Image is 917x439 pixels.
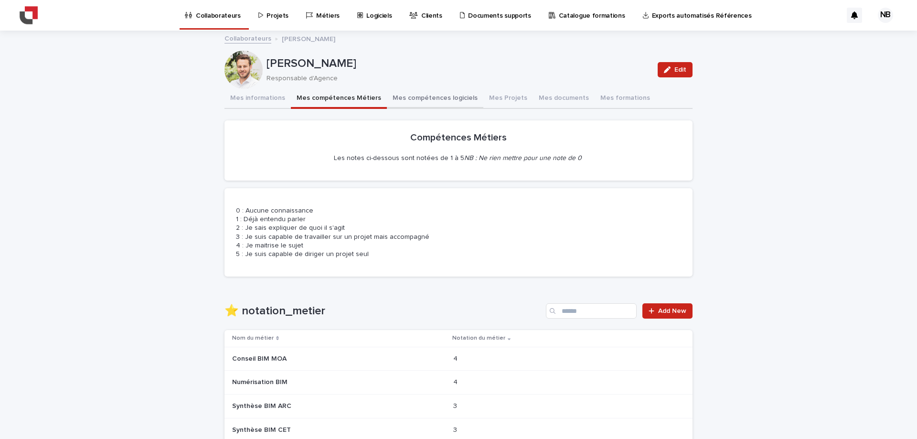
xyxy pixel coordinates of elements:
p: Nom du métier [232,333,274,343]
p: [PERSON_NAME] [282,33,335,43]
a: Add New [642,303,693,319]
div: NB [878,8,893,23]
p: 4 [453,353,459,363]
p: Conseil BIM MOA [232,353,288,363]
p: Synthèse BIM CET [232,424,293,434]
button: Mes formations [595,89,656,109]
button: Mes documents [533,89,595,109]
em: NB : Ne rien mettre pour une note de 0 [464,155,582,161]
p: Notation du métier [452,333,505,343]
h1: ⭐ notation_metier [224,304,542,318]
tr: Synthèse BIM ARCSynthèse BIM ARC 33 [224,395,693,418]
p: 0 : Aucune connaissance 1 : Déjà entendu parler 2 : Je sais expliquer de quoi il s'agit 3 : Je su... [236,206,681,258]
span: Add New [658,308,686,314]
p: 4 [453,376,459,386]
button: Mes compétences Métiers [291,89,387,109]
p: Responsable d'Agence [267,75,646,83]
input: Search [546,303,637,319]
tr: Conseil BIM MOAConseil BIM MOA 44 [224,347,693,371]
img: YiAiwBLRm2aPEWe5IFcA [19,6,38,25]
span: Edit [674,66,686,73]
button: Edit [658,62,693,77]
button: Mes compétences logiciels [387,89,483,109]
a: Collaborateurs [224,32,271,43]
p: [PERSON_NAME] [267,57,650,71]
p: 3 [453,400,459,410]
button: Mes informations [224,89,291,109]
h2: Compétences Métiers [410,132,507,143]
button: Mes Projets [483,89,533,109]
tr: Numérisation BIMNumérisation BIM 44 [224,371,693,395]
p: Synthèse BIM ARC [232,400,293,410]
p: Les notes ci-dessous sont notées de 1 à 5 [334,154,584,162]
p: Numérisation BIM [232,376,289,386]
p: 3 [453,424,459,434]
